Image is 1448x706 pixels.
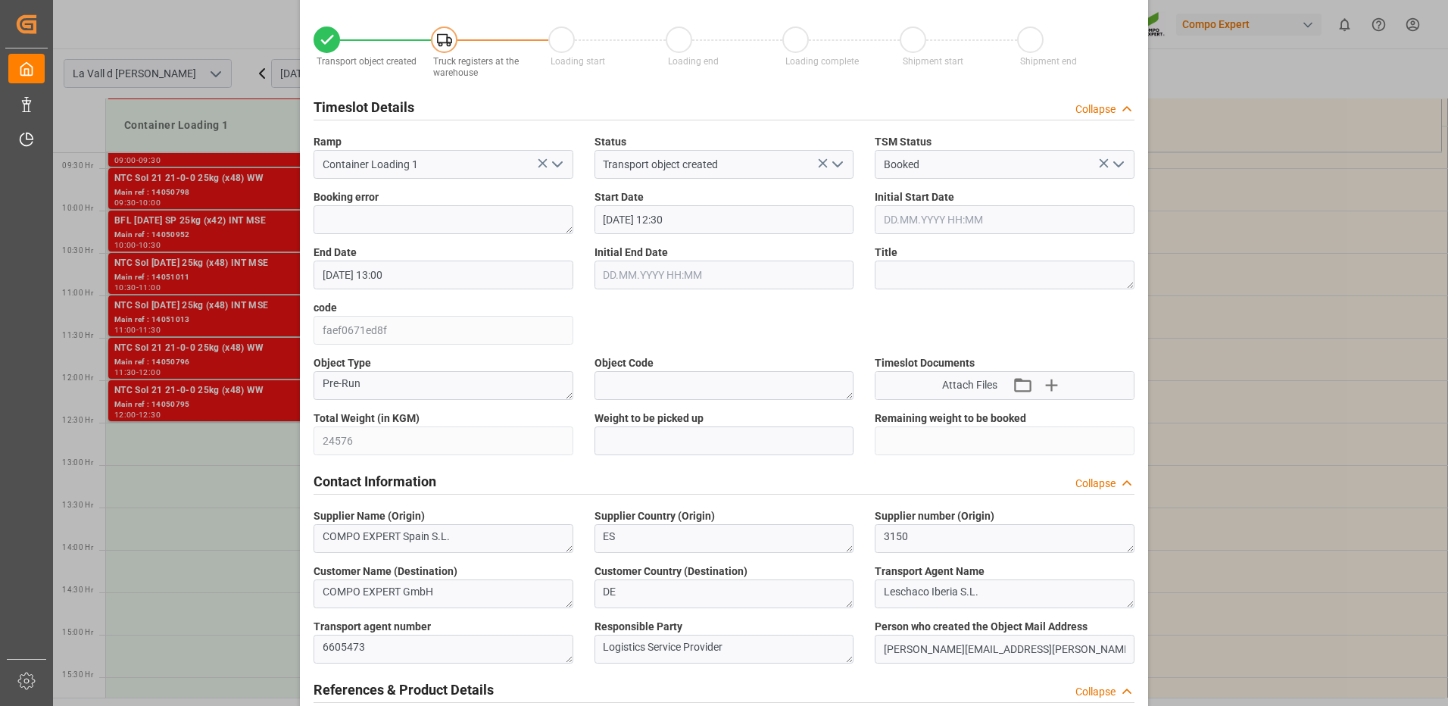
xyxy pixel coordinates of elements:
[594,508,715,524] span: Supplier Country (Origin)
[594,635,854,664] textarea: Logistics Service Provider
[875,205,1134,234] input: DD.MM.YYYY HH:MM
[594,261,854,289] input: DD.MM.YYYY HH:MM
[875,189,954,205] span: Initial Start Date
[1075,102,1116,117] div: Collapse
[875,619,1088,635] span: Person who created the Object Mail Address
[875,524,1134,553] textarea: 3150
[1075,684,1116,700] div: Collapse
[1075,476,1116,492] div: Collapse
[875,411,1026,426] span: Remaining weight to be booked
[903,56,963,67] span: Shipment start
[314,471,436,492] h2: Contact Information
[314,619,431,635] span: Transport agent number
[545,153,567,176] button: open menu
[1020,56,1077,67] span: Shipment end
[317,56,417,67] span: Transport object created
[314,355,371,371] span: Object Type
[875,508,994,524] span: Supplier number (Origin)
[875,564,985,579] span: Transport Agent Name
[314,679,494,700] h2: References & Product Details
[668,56,719,67] span: Loading end
[594,619,682,635] span: Responsible Party
[551,56,605,67] span: Loading start
[314,189,379,205] span: Booking error
[594,134,626,150] span: Status
[875,134,932,150] span: TSM Status
[314,635,573,664] textarea: 6605473
[594,564,747,579] span: Customer Country (Destination)
[314,245,357,261] span: End Date
[594,355,654,371] span: Object Code
[314,411,420,426] span: Total Weight (in KGM)
[594,411,704,426] span: Weight to be picked up
[314,371,573,400] textarea: Pre-Run
[594,189,644,205] span: Start Date
[314,97,414,117] h2: Timeslot Details
[433,56,519,78] span: Truck registers at the warehouse
[594,205,854,234] input: DD.MM.YYYY HH:MM
[314,579,573,608] textarea: COMPO EXPERT GmbH
[875,245,897,261] span: Title
[314,508,425,524] span: Supplier Name (Origin)
[942,377,997,393] span: Attach Files
[594,579,854,608] textarea: DE
[785,56,859,67] span: Loading complete
[314,300,337,316] span: code
[594,150,854,179] input: Type to search/select
[314,564,457,579] span: Customer Name (Destination)
[594,524,854,553] textarea: ES
[314,134,342,150] span: Ramp
[314,524,573,553] textarea: COMPO EXPERT Spain S.L.
[314,261,573,289] input: DD.MM.YYYY HH:MM
[594,245,668,261] span: Initial End Date
[314,150,573,179] input: Type to search/select
[875,355,975,371] span: Timeslot Documents
[825,153,848,176] button: open menu
[1106,153,1128,176] button: open menu
[875,579,1134,608] textarea: Leschaco Iberia S.L.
